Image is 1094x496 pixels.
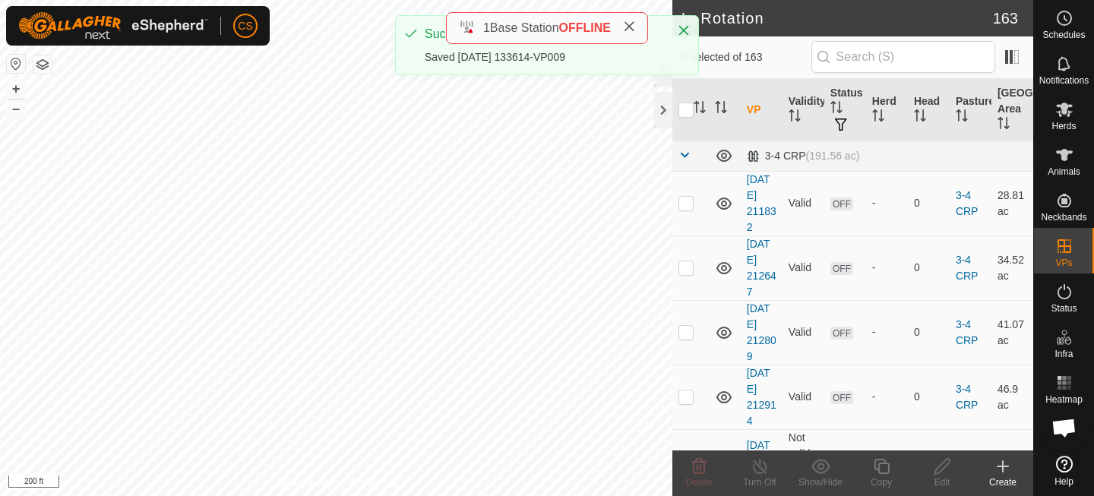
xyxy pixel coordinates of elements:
[908,235,950,300] td: 0
[950,79,991,141] th: Pasture
[747,238,776,298] a: [DATE] 212647
[33,55,52,74] button: Map Layers
[991,235,1033,300] td: 34.52 ac
[912,475,972,489] div: Edit
[789,112,801,124] p-sorticon: Activate to sort
[686,477,713,488] span: Delete
[956,254,979,282] a: 3-4 CRP
[7,55,25,73] button: Reset Map
[908,79,950,141] th: Head
[830,103,843,115] p-sorticon: Activate to sort
[1041,213,1086,222] span: Neckbands
[1054,477,1073,486] span: Help
[1051,304,1077,313] span: Status
[741,79,783,141] th: VP
[956,318,979,346] a: 3-4 CRP
[830,327,853,340] span: OFF
[1039,76,1089,85] span: Notifications
[1042,30,1085,39] span: Schedules
[276,476,333,490] a: Privacy Policy
[747,302,776,362] a: [DATE] 212809
[483,21,490,34] span: 1
[694,103,706,115] p-sorticon: Activate to sort
[7,80,25,98] button: +
[908,365,950,429] td: 0
[715,103,727,115] p-sorticon: Activate to sort
[238,18,252,34] span: CS
[806,150,860,162] span: (191.56 ac)
[490,21,559,34] span: Base Station
[1051,122,1076,131] span: Herds
[681,9,993,27] h2: In Rotation
[747,150,860,163] div: 3-4 CRP
[747,173,776,233] a: [DATE] 211832
[1042,405,1087,450] div: Open chat
[872,260,902,276] div: -
[425,49,662,65] div: Saved [DATE] 133614-VP009
[991,300,1033,365] td: 41.07 ac
[851,475,912,489] div: Copy
[991,171,1033,235] td: 28.81 ac
[747,367,776,427] a: [DATE] 212914
[824,79,866,141] th: Status
[783,235,824,300] td: Valid
[991,79,1033,141] th: [GEOGRAPHIC_DATA] Area
[681,49,811,65] span: 0 selected of 163
[830,262,853,275] span: OFF
[729,475,790,489] div: Turn Off
[1045,395,1083,404] span: Heatmap
[872,112,884,124] p-sorticon: Activate to sort
[872,324,902,340] div: -
[914,112,926,124] p-sorticon: Activate to sort
[783,300,824,365] td: Valid
[956,383,979,411] a: 3-4 CRP
[425,25,662,43] div: Success
[991,365,1033,429] td: 46.9 ac
[956,189,979,217] a: 3-4 CRP
[972,475,1033,489] div: Create
[351,476,396,490] a: Contact Us
[7,100,25,118] button: –
[866,79,908,141] th: Herd
[1055,258,1072,267] span: VPs
[811,41,995,73] input: Search (S)
[830,197,853,210] span: OFF
[1054,349,1073,359] span: Infra
[18,12,208,39] img: Gallagher Logo
[673,20,694,41] button: Close
[908,300,950,365] td: 0
[783,171,824,235] td: Valid
[783,365,824,429] td: Valid
[559,21,611,34] span: OFFLINE
[908,171,950,235] td: 0
[956,112,968,124] p-sorticon: Activate to sort
[993,7,1018,30] span: 163
[872,195,902,211] div: -
[783,79,824,141] th: Validity
[830,391,853,404] span: OFF
[872,389,902,405] div: -
[998,119,1010,131] p-sorticon: Activate to sort
[1048,167,1080,176] span: Animals
[790,475,851,489] div: Show/Hide
[1034,450,1094,492] a: Help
